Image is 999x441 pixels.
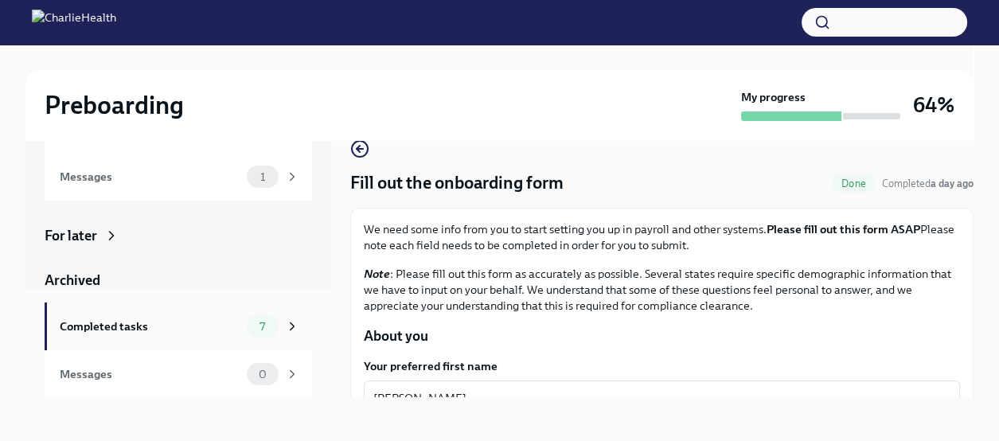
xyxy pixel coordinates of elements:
[767,222,920,236] strong: Please fill out this form ASAP
[913,91,954,119] h3: 64%
[350,171,564,195] h4: Fill out the onboarding form
[45,271,312,290] a: Archived
[364,326,960,345] p: About you
[45,350,312,398] a: Messages0
[60,318,240,335] div: Completed tasks
[882,176,974,191] span: September 30th, 2025 16:16
[364,266,960,314] p: : Please fill out this form as accurately as possible. Several states require specific demographi...
[45,89,184,121] h2: Preboarding
[45,302,312,350] a: Completed tasks7
[45,226,312,245] a: For later
[250,321,275,333] span: 7
[364,358,960,374] label: Your preferred first name
[249,369,276,381] span: 0
[882,178,974,189] span: Completed
[741,89,806,105] strong: My progress
[931,178,974,189] strong: a day ago
[32,10,116,35] img: CharlieHealth
[364,267,390,281] strong: Note
[251,171,275,183] span: 1
[60,365,240,383] div: Messages
[364,221,960,253] p: We need some info from you to start setting you up in payroll and other systems. Please note each...
[45,153,312,201] a: Messages1
[45,226,97,245] div: For later
[832,178,876,189] span: Done
[60,168,240,185] div: Messages
[373,388,950,408] textarea: [PERSON_NAME]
